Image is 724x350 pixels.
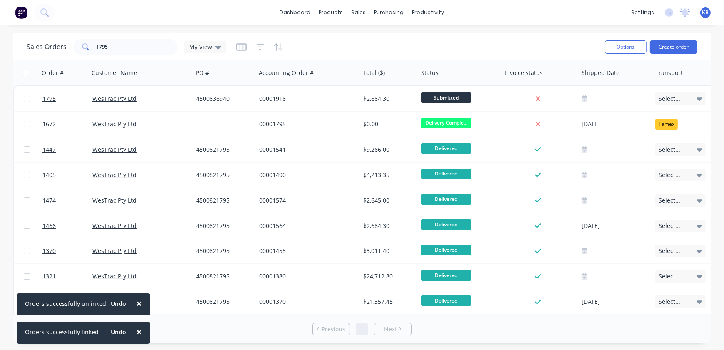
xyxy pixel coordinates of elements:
[42,86,92,111] a: 1795
[363,69,385,77] div: Total ($)
[659,297,680,306] span: Select...
[276,6,315,19] a: dashboard
[582,119,649,129] div: [DATE]
[421,143,471,154] span: Delivered
[421,295,471,306] span: Delivered
[421,270,471,280] span: Delivered
[363,196,412,205] div: $2,645.00
[42,120,56,128] span: 1672
[92,69,137,77] div: Customer Name
[702,9,709,16] span: KB
[384,325,397,333] span: Next
[363,297,412,306] div: $21,357.45
[196,272,250,280] div: 4500821795
[363,272,412,280] div: $24,712.80
[92,145,137,153] a: WesTrac Pty Ltd
[421,169,471,179] span: Delivered
[92,95,137,102] a: WesTrac Pty Ltd
[92,222,137,230] a: WesTrac Pty Ltd
[189,42,212,51] span: My View
[659,222,680,230] span: Select...
[42,69,64,77] div: Order #
[42,171,56,179] span: 1405
[42,112,92,137] a: 1672
[196,247,250,255] div: 4500821795
[421,194,471,204] span: Delivered
[196,145,250,154] div: 4500821795
[42,145,56,154] span: 1447
[196,69,209,77] div: PO #
[421,69,439,77] div: Status
[659,272,680,280] span: Select...
[659,145,680,154] span: Select...
[92,196,137,204] a: WesTrac Pty Ltd
[259,95,352,103] div: 00001918
[15,6,27,19] img: Factory
[259,297,352,306] div: 00001370
[259,247,352,255] div: 00001455
[650,40,697,54] button: Create order
[659,247,680,255] span: Select...
[137,297,142,309] span: ×
[128,322,150,342] button: Close
[374,325,411,333] a: Next page
[363,222,412,230] div: $2,684.30
[196,171,250,179] div: 4500821795
[347,6,370,19] div: sales
[356,323,368,335] a: Page 1 is your current page
[92,247,137,255] a: WesTrac Pty Ltd
[92,272,137,280] a: WesTrac Pty Ltd
[655,69,683,77] div: Transport
[42,188,92,213] a: 1474
[137,326,142,337] span: ×
[259,222,352,230] div: 00001564
[582,69,619,77] div: Shipped Date
[42,222,56,230] span: 1466
[421,219,471,230] span: Delivered
[27,43,67,51] h1: Sales Orders
[196,196,250,205] div: 4500821795
[42,213,92,238] a: 1466
[582,297,649,307] div: [DATE]
[97,39,178,55] input: Search...
[42,238,92,263] a: 1370
[309,323,415,335] ul: Pagination
[196,297,250,306] div: 4500821795
[313,325,350,333] a: Previous page
[25,299,106,308] div: Orders successfully unlinked
[582,220,649,231] div: [DATE]
[363,145,412,154] div: $9,266.00
[259,196,352,205] div: 00001574
[196,95,250,103] div: 4500836940
[659,196,680,205] span: Select...
[42,289,92,314] a: 1311
[408,6,449,19] div: productivity
[259,272,352,280] div: 00001380
[605,40,647,54] button: Options
[42,264,92,289] a: 1321
[659,171,680,179] span: Select...
[363,95,412,103] div: $2,684.30
[196,222,250,230] div: 4500821795
[421,92,471,103] span: Submitted
[421,245,471,255] span: Delivered
[655,119,678,130] div: Tamex
[363,171,412,179] div: $4,213.35
[370,6,408,19] div: purchasing
[659,95,680,103] span: Select...
[259,171,352,179] div: 00001490
[315,6,347,19] div: products
[363,247,412,255] div: $3,011.40
[259,145,352,154] div: 00001541
[92,171,137,179] a: WesTrac Pty Ltd
[42,95,56,103] span: 1795
[363,120,412,128] div: $0.00
[25,327,99,336] div: Orders successfully linked
[42,162,92,187] a: 1405
[42,137,92,162] a: 1447
[106,326,131,338] button: Undo
[42,272,56,280] span: 1321
[92,120,137,128] a: WesTrac Pty Ltd
[259,120,352,128] div: 00001795
[128,293,150,313] button: Close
